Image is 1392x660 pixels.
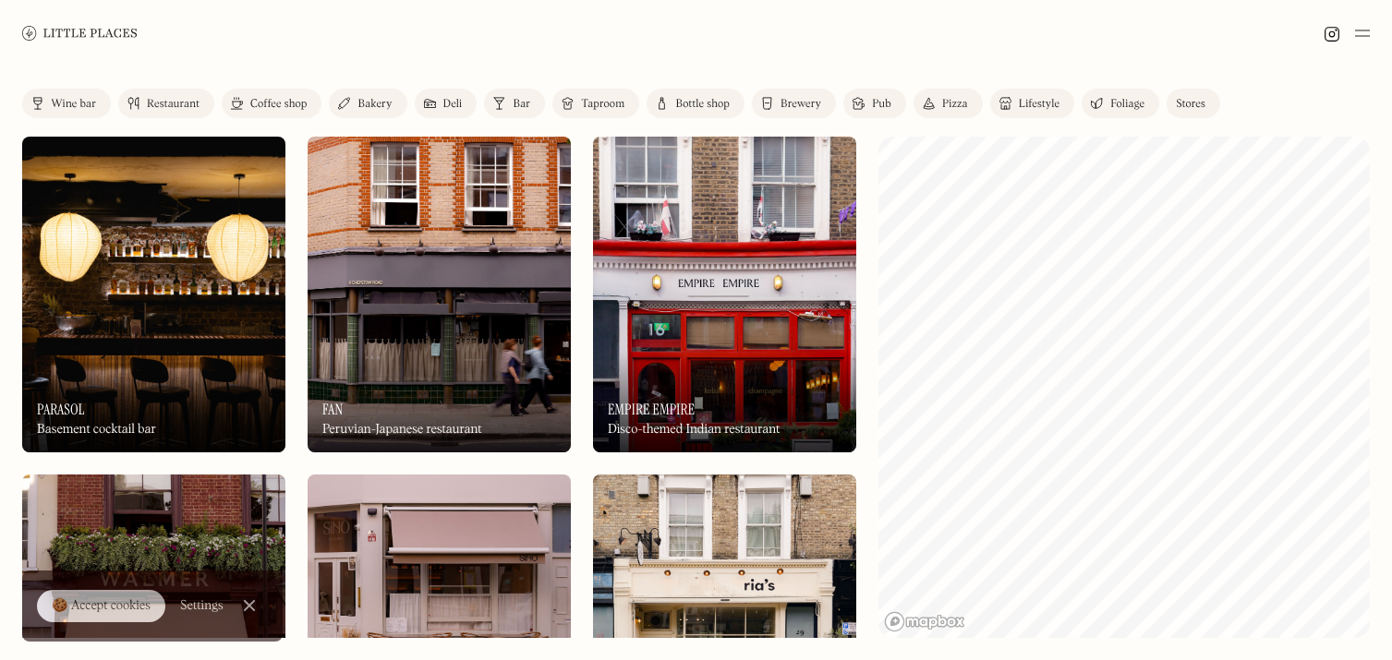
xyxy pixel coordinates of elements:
[608,401,695,418] h3: Empire Empire
[250,99,307,110] div: Coffee shop
[990,89,1074,118] a: Lifestyle
[37,422,156,438] div: Basement cocktail bar
[647,89,744,118] a: Bottle shop
[248,606,249,606] div: Close Cookie Popup
[552,89,639,118] a: Taproom
[593,137,856,452] a: Empire EmpireEmpire EmpireEmpire EmpireDisco-themed Indian restaurant
[180,599,224,612] div: Settings
[884,611,965,632] a: Mapbox homepage
[52,597,151,616] div: 🍪 Accept cookies
[37,590,165,623] a: 🍪 Accept cookies
[329,89,406,118] a: Bakery
[752,89,836,118] a: Brewery
[843,89,906,118] a: Pub
[513,99,530,110] div: Bar
[322,401,343,418] h3: Fan
[608,422,780,438] div: Disco-themed Indian restaurant
[51,99,96,110] div: Wine bar
[675,99,730,110] div: Bottle shop
[180,585,224,627] a: Settings
[147,99,200,110] div: Restaurant
[1082,89,1159,118] a: Foliage
[872,99,891,110] div: Pub
[231,587,268,624] a: Close Cookie Popup
[878,137,1370,638] canvas: Map
[914,89,983,118] a: Pizza
[308,137,571,452] a: FanFanFanPeruvian-Japanese restaurant
[942,99,968,110] div: Pizza
[1110,99,1144,110] div: Foliage
[37,401,85,418] h3: Parasol
[357,99,392,110] div: Bakery
[1019,99,1059,110] div: Lifestyle
[484,89,545,118] a: Bar
[1176,99,1205,110] div: Stores
[581,99,624,110] div: Taproom
[118,89,214,118] a: Restaurant
[415,89,478,118] a: Deli
[1167,89,1220,118] a: Stores
[443,99,463,110] div: Deli
[322,422,482,438] div: Peruvian-Japanese restaurant
[22,137,285,452] a: ParasolParasolParasolBasement cocktail bar
[22,89,111,118] a: Wine bar
[222,89,321,118] a: Coffee shop
[22,137,285,452] img: Parasol
[593,137,856,452] img: Empire Empire
[781,99,821,110] div: Brewery
[308,137,571,452] img: Fan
